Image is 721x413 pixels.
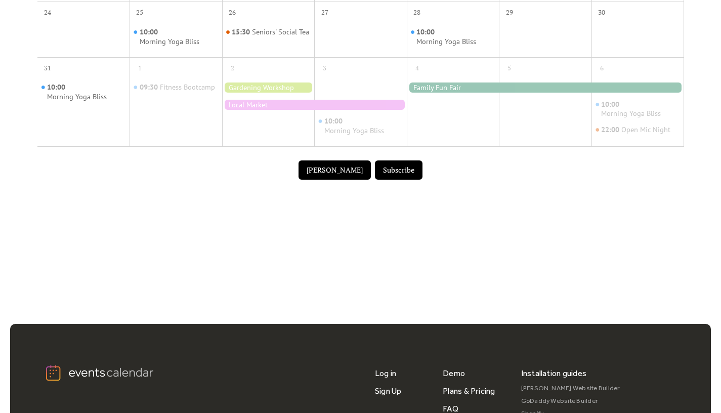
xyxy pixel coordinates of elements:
a: Log in [375,364,396,382]
div: Installation guides [521,364,587,382]
a: GoDaddy Website Builder [521,395,620,407]
a: Sign Up [375,382,402,400]
a: Demo [443,364,465,382]
a: Plans & Pricing [443,382,495,400]
a: [PERSON_NAME] Website Builder [521,382,620,395]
